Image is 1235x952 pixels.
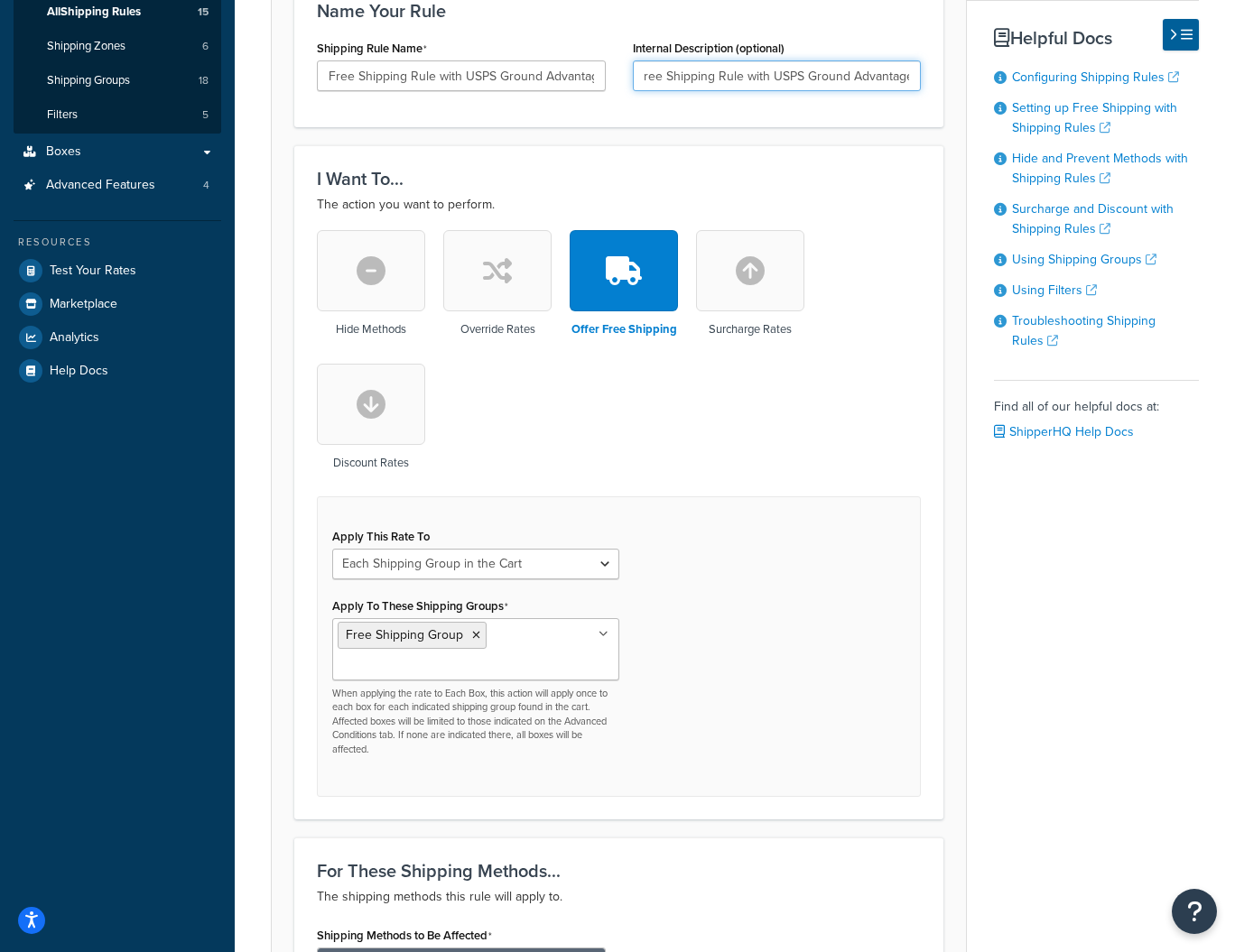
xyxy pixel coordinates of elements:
[198,5,209,20] span: 15
[50,330,99,346] span: Analytics
[317,169,921,189] h3: I Want To...
[336,323,406,336] h3: Hide Methods
[14,30,221,63] li: Shipping Zones
[460,323,535,336] h3: Override Rates
[317,929,492,943] label: Shipping Methods to Be Affected
[14,254,221,287] a: Test Your Rates
[994,28,1199,48] h3: Helpful Docs
[203,178,209,193] span: 4
[47,73,130,88] span: Shipping Groups
[346,625,463,644] span: Free Shipping Group
[1012,311,1156,350] a: Troubleshooting Shipping Rules
[14,64,221,97] a: Shipping Groups18
[317,886,921,908] p: The shipping methods this rule will apply to.
[199,73,209,88] span: 18
[709,323,792,336] h3: Surcharge Rates
[46,178,155,193] span: Advanced Features
[14,98,221,132] a: Filters5
[332,530,430,543] label: Apply This Rate To
[994,422,1134,441] a: ShipperHQ Help Docs
[14,235,221,250] div: Resources
[14,98,221,132] li: Filters
[1012,98,1177,137] a: Setting up Free Shipping with Shipping Rules
[1163,19,1199,51] button: Hide Help Docs
[633,42,785,55] label: Internal Description (optional)
[14,135,221,169] a: Boxes
[317,194,921,216] p: The action you want to perform.
[1172,889,1217,934] button: Open Resource Center
[332,687,619,756] p: When applying the rate to Each Box, this action will apply once to each box for each indicated sh...
[14,355,221,387] a: Help Docs
[50,297,117,312] span: Marketplace
[47,107,78,123] span: Filters
[317,1,921,21] h3: Name Your Rule
[46,144,81,160] span: Boxes
[317,861,921,881] h3: For These Shipping Methods...
[14,64,221,97] li: Shipping Groups
[202,107,209,123] span: 5
[14,321,221,354] a: Analytics
[1012,149,1188,188] a: Hide and Prevent Methods with Shipping Rules
[1012,250,1156,269] a: Using Shipping Groups
[332,599,508,614] label: Apply To These Shipping Groups
[1012,199,1174,238] a: Surcharge and Discount with Shipping Rules
[333,457,409,469] h3: Discount Rates
[50,263,136,279] span: Test Your Rates
[317,42,427,56] label: Shipping Rule Name
[1012,68,1179,87] a: Configuring Shipping Rules
[14,30,221,63] a: Shipping Zones6
[14,169,221,202] li: Advanced Features
[50,364,108,379] span: Help Docs
[47,5,141,20] span: All Shipping Rules
[571,323,677,336] h3: Offer Free Shipping
[202,39,209,54] span: 6
[994,380,1199,445] div: Find all of our helpful docs at:
[14,169,221,202] a: Advanced Features4
[47,39,125,54] span: Shipping Zones
[1012,281,1097,300] a: Using Filters
[14,288,221,320] a: Marketplace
